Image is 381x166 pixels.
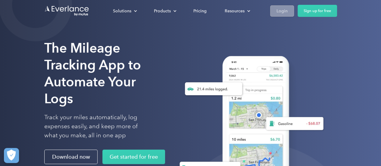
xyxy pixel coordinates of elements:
div: Solutions [113,7,131,15]
div: Products [154,7,171,15]
div: Solutions [107,6,142,16]
div: Pricing [193,7,207,15]
a: Download now [44,150,98,164]
div: Resources [225,7,245,15]
a: Get started for free [102,150,165,164]
div: Products [148,6,181,16]
strong: The Mileage Tracking App to Automate Your Logs [44,40,141,107]
a: Login [270,5,294,17]
button: Cookies Settings [4,148,19,163]
a: Sign up for free [298,5,337,17]
p: Track your miles automatically, log expenses easily, and keep more of what you make, all in one app [44,113,152,140]
div: Resources [219,6,255,16]
a: Pricing [187,6,213,16]
div: Login [276,7,288,15]
a: Go to homepage [44,5,89,17]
